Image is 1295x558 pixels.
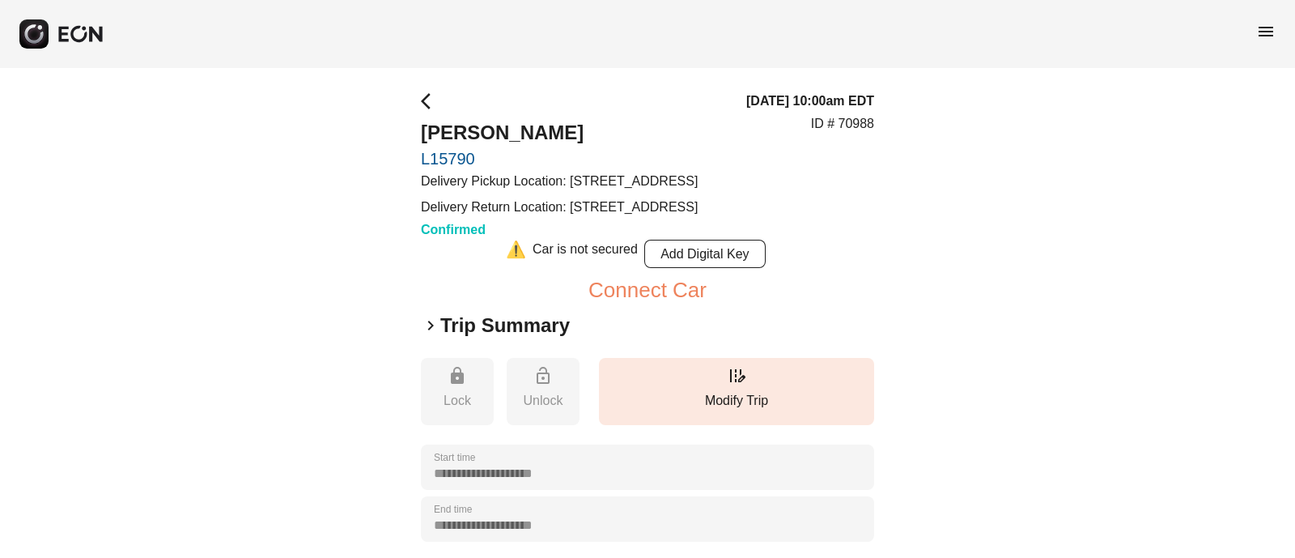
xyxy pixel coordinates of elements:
button: Modify Trip [599,358,874,425]
button: Connect Car [588,280,707,300]
button: Add Digital Key [644,240,766,268]
div: ⚠️ [506,240,526,268]
h2: Trip Summary [440,313,570,339]
a: L15790 [421,149,698,168]
p: ID # 70988 [811,114,874,134]
span: edit_road [727,366,746,385]
h3: [DATE] 10:00am EDT [746,92,874,111]
p: Delivery Pickup Location: [STREET_ADDRESS] [421,172,698,191]
span: arrow_back_ios [421,92,440,111]
p: Modify Trip [607,391,866,411]
h2: [PERSON_NAME] [421,120,698,146]
h3: Confirmed [421,220,698,240]
div: Car is not secured [533,240,638,268]
span: keyboard_arrow_right [421,316,440,335]
span: menu [1256,22,1276,41]
p: Delivery Return Location: [STREET_ADDRESS] [421,198,698,217]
